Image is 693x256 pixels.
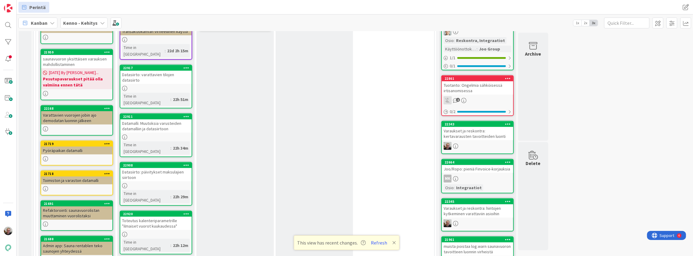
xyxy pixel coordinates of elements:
[13,1,28,8] span: Support
[41,206,112,220] div: Refaktorointi: saunavuorolistan muuttaminen vuorolistaksi
[525,50,541,57] div: Archive
[442,127,513,140] div: Varaukset ja reskontra: kertavarausten tavoitteiden luonti
[442,204,513,218] div: Varaukset ja reskontra: hintojen kytkeminen varattaviin asioihin
[44,106,112,111] div: 22168
[581,20,590,26] span: 2x
[120,119,192,133] div: Datamalli: Muutoksia varusteiden datamalliin ja datasiirtoon
[44,202,112,206] div: 21691
[171,193,190,200] div: 22h 29m
[120,28,192,35] div: Transaktiokahvan virheellinen käyttö
[369,239,389,247] button: Refresh
[444,46,477,52] div: Käyttöönottokriittisyys
[120,211,192,217] div: 22920
[120,168,192,181] div: Datasiirto: päivitykset maksulajien siirtoon
[171,145,190,151] div: 22h 34m
[454,37,455,44] span: :
[442,122,513,127] div: 22343
[120,162,192,206] a: 22908Datasiirto: päivitykset maksulajien siirtoonTime in [GEOGRAPHIC_DATA]:22h 29m
[477,46,478,52] span: :
[478,46,502,52] div: Joo Group
[526,160,541,167] div: Delete
[120,65,192,109] a: 22917Datasiirto: varattavien tilojen datasiirtoTime in [GEOGRAPHIC_DATA]:22h 51m
[442,62,513,70] div: 0/1
[41,201,112,220] div: 21691Refaktorointi: saunavuorolistan muuttaminen vuorolistaksi
[442,219,513,227] div: JH
[442,142,513,150] div: JH
[41,141,112,154] div: 21719Pyöräpaikan datamalli
[441,159,514,193] a: 22664Joo/Ropo: pieniä Finvoice-korjauksiaMKOsio:Integraatiot
[120,65,192,84] div: 22917Datasiirto: varattavien tilojen datasiirto
[442,175,513,183] div: MK
[31,2,33,7] div: 4
[120,21,192,60] a: Transaktiokahvan virheellinen käyttöTime in [GEOGRAPHIC_DATA]:22d 2h 15m
[120,217,192,230] div: Toteutus kalenteriparametrille "ilmaiset vuorot kuukaudessa"
[41,106,112,125] div: 22168Varattavien vuorojen jobin ajo demodatan luonnin jälkeen
[444,96,452,104] img: TH
[441,75,514,116] a: 22861Tuotanto: Ongelmia sähköisessä irtisanomisessaTH0/2
[4,227,12,235] img: JH
[120,65,192,71] div: 22917
[445,160,513,164] div: 22664
[573,20,581,26] span: 1x
[41,50,112,68] div: 21959saunavuoron yksittäisen varauksen mahdollistaminen
[40,170,113,196] a: 21718Toimiston ja varaston datamalli
[165,47,166,54] span: :
[120,114,192,119] div: 22911
[40,200,113,231] a: 21691Refaktorointi: saunavuorolistan muuttaminen vuorolistaksi
[445,238,513,242] div: 21961
[120,114,192,133] div: 22911Datamalli: Muutoksia varusteiden datamalliin ja datasiirtoon
[444,175,452,183] div: MK
[41,55,112,68] div: saunavuoron yksittäisen varauksen mahdollistaminen
[590,20,598,26] span: 3x
[444,142,452,150] img: JH
[41,201,112,206] div: 21691
[120,211,192,230] div: 22920Toteutus kalenteriparametrille "ilmaiset vuorot kuukaudessa"
[123,115,192,119] div: 22911
[41,141,112,147] div: 21719
[442,165,513,173] div: Joo/Ropo: pieniä Finvoice-korjauksia
[41,50,112,55] div: 21959
[445,199,513,204] div: 22345
[442,199,513,218] div: 22345Varaukset ja reskontra: hintojen kytkeminen varattaviin asioihin
[444,219,452,227] img: JH
[122,239,170,252] div: Time in [GEOGRAPHIC_DATA]
[442,160,513,165] div: 22664
[44,142,112,146] div: 21719
[442,76,513,95] div: 22861Tuotanto: Ongelmia sähköisessä irtisanomisessa
[604,18,649,28] input: Quick Filter...
[41,147,112,154] div: Pyöräpaikan datamalli
[123,212,192,216] div: 22920
[41,177,112,184] div: Toimiston ja varaston datamalli
[450,109,455,115] span: 0 / 2
[44,50,112,54] div: 21959
[445,122,513,126] div: 22343
[442,160,513,173] div: 22664Joo/Ropo: pieniä Finvoice-korjauksia
[444,37,454,44] div: Osio
[442,122,513,140] div: 22343Varaukset ja reskontra: kertavarausten tavoitteiden luonti
[297,239,366,246] span: This view has recent changes.
[442,96,513,104] div: TH
[455,37,507,44] div: Reskontra, Integraatiot
[445,76,513,81] div: 22861
[63,20,98,26] b: Kenno - Kehitys
[122,93,170,106] div: Time in [GEOGRAPHIC_DATA]
[41,236,112,242] div: 21688
[49,70,99,76] span: [DATE] By [PERSON_NAME]...
[442,237,513,242] div: 21961
[41,171,112,184] div: 21718Toimiston ja varaston datamalli
[456,98,460,102] span: 2
[441,121,514,154] a: 22343Varaukset ja reskontra: kertavarausten tavoitteiden luontiJH
[120,163,192,181] div: 22908Datasiirto: päivitykset maksulajien siirtoon
[166,47,190,54] div: 22d 2h 15m
[123,163,192,167] div: 22908
[40,19,113,44] a: Lisätään validointi uusille scalareille
[120,163,192,168] div: 22908
[41,236,112,255] div: 21688Admin app: Sauna rentablen teko saunojen yhteydessä
[171,96,190,103] div: 22h 51m
[43,76,111,88] b: Pesutupavaraukset pitää olla valmiina ennen tätä
[442,242,513,256] div: muista poistaa log.warn saunavuoron tavoitteen luonnin virheistä
[450,63,455,69] span: 0 / 1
